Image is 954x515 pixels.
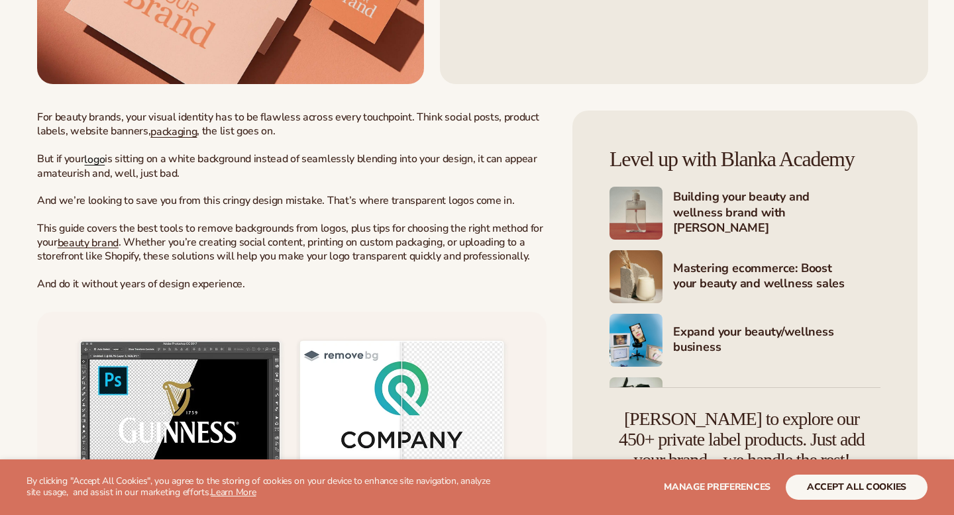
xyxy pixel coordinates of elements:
h4: Building your beauty and wellness brand with [PERSON_NAME] [673,189,880,237]
span: And do it without years of design experience. [37,277,245,291]
img: Shopify Image 6 [609,250,662,303]
span: is sitting on a white background instead of seamlessly blending into your design, it can appear a... [37,152,537,181]
a: logo [84,152,105,167]
a: Shopify Image 7 Expand your beauty/wellness business [609,314,880,367]
h4: Mastering ecommerce: Boost your beauty and wellness sales [673,261,880,293]
img: Shopify Image 5 [609,187,662,240]
a: beauty brand [58,235,119,250]
h4: Level up with Blanka Academy [609,148,880,171]
h4: [PERSON_NAME] to explore our 450+ private label products. Just add your brand – we handle the rest! [609,409,874,470]
span: Manage preferences [664,481,770,493]
h4: Expand your beauty/wellness business [673,324,880,357]
a: Shopify Image 5 Building your beauty and wellness brand with [PERSON_NAME] [609,187,880,240]
button: accept all cookies [786,475,927,500]
span: For beauty brands, your visual identity has to be flawless across every touchpoint. Think social ... [37,110,539,138]
img: Shopify Image 8 [609,377,662,430]
span: , the list goes on. [197,124,275,138]
a: Learn More [211,486,256,498]
span: This guide covers the best tools to remove backgrounds from logos, plus tips for choosing the rig... [37,221,543,250]
a: packaging [150,124,197,139]
a: Shopify Image 6 Mastering ecommerce: Boost your beauty and wellness sales [609,250,880,303]
p: By clicking "Accept All Cookies", you agree to the storing of cookies on your device to enhance s... [26,476,498,498]
span: But if your [37,152,84,166]
button: Manage preferences [664,475,770,500]
span: And we’re looking to save you from this cringy design mistake. That’s where transparent logos com... [37,193,514,208]
img: Shopify Image 7 [609,314,662,367]
a: Shopify Image 8 Marketing your beauty and wellness brand 101 [609,377,880,430]
span: . Whether you’re creating social content, printing on custom packaging, or uploading to a storefr... [37,235,530,264]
